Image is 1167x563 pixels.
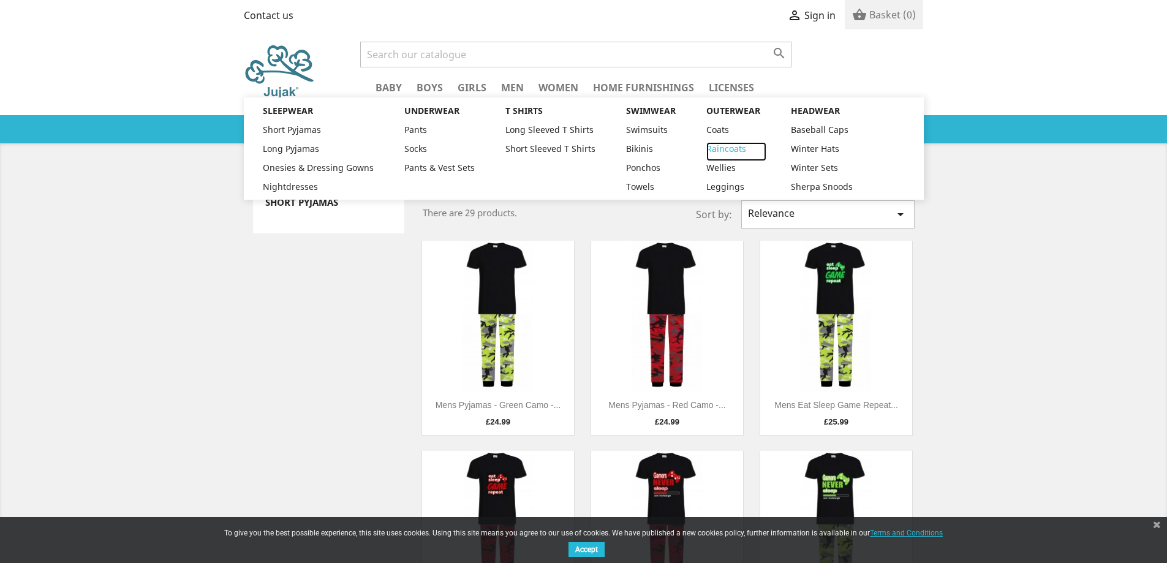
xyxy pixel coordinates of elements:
[869,8,901,21] span: Basket
[870,524,943,540] a: Terms and Conditions
[774,400,898,410] a: Mens Eat Sleep Game Repeat...
[263,123,380,142] a: Short Pyjamas
[244,42,319,103] img: Jujak
[263,180,380,199] a: Nightdresses
[244,9,293,22] a: Contact us
[791,180,859,199] a: Sherpa Snoods
[703,80,760,97] a: Licenses
[706,142,766,161] a: Raincoats
[360,42,791,67] input: Search
[451,80,493,97] a: Girls
[706,180,766,199] a: Leggings
[591,241,743,393] img: Mens Pyjamas - Red Camo -...
[436,400,561,410] a: Mens Pyjamas - Green Camo -...
[852,9,867,23] i: shopping_basket
[626,161,682,180] a: Ponchos
[404,104,481,123] a: Underwear
[404,161,481,180] a: Pants & Vest Sets
[626,180,682,199] a: Towels
[791,161,859,180] a: Winter Sets
[741,200,914,229] button: Relevance
[772,46,787,61] i: 
[791,104,859,123] a: Headwear
[706,104,766,123] a: Outerwear
[263,161,380,180] a: Onesies & Dressing Gowns
[505,104,602,123] a: T Shirts
[404,123,481,142] a: Pants
[791,123,859,142] a: Baseball Caps
[495,80,530,97] a: Men
[768,45,790,61] button: 
[804,9,836,22] span: Sign in
[655,417,679,426] span: £24.99
[903,8,916,21] span: (0)
[568,542,605,557] button: Accept
[216,529,951,560] div: To give you the best possible experience, this site uses cookies. Using this site means you agree...
[505,123,602,142] a: Long Sleeved T Shirts
[422,241,574,393] img: Mens Pyjamas - Green Camo -...
[626,142,682,161] a: Bikinis
[787,9,836,22] a:  Sign in
[626,104,682,123] a: Swimwear
[423,206,659,219] p: There are 29 products.
[263,142,380,161] a: Long Pyjamas
[486,417,510,426] span: £24.99
[404,142,481,161] a: Socks
[608,400,725,410] a: Mens Pyjamas - Red Camo -...
[369,80,408,97] a: Baby
[626,123,682,142] a: Swimsuits
[678,208,741,221] span: Sort by:
[410,80,449,97] a: Boys
[760,241,912,393] img: Mens Eat Sleep Game Repeat...
[505,142,602,161] a: Short Sleeved T Shirts
[706,161,766,180] a: Wellies
[791,142,859,161] a: Winter Hats
[787,9,802,24] i: 
[265,196,338,208] a: Short Pyjamas
[263,104,380,123] a: Sleepwear
[532,80,584,97] a: Women
[706,123,766,142] a: Coats
[893,207,908,222] i: 
[824,417,848,426] span: £25.99
[587,80,700,97] a: Home Furnishings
